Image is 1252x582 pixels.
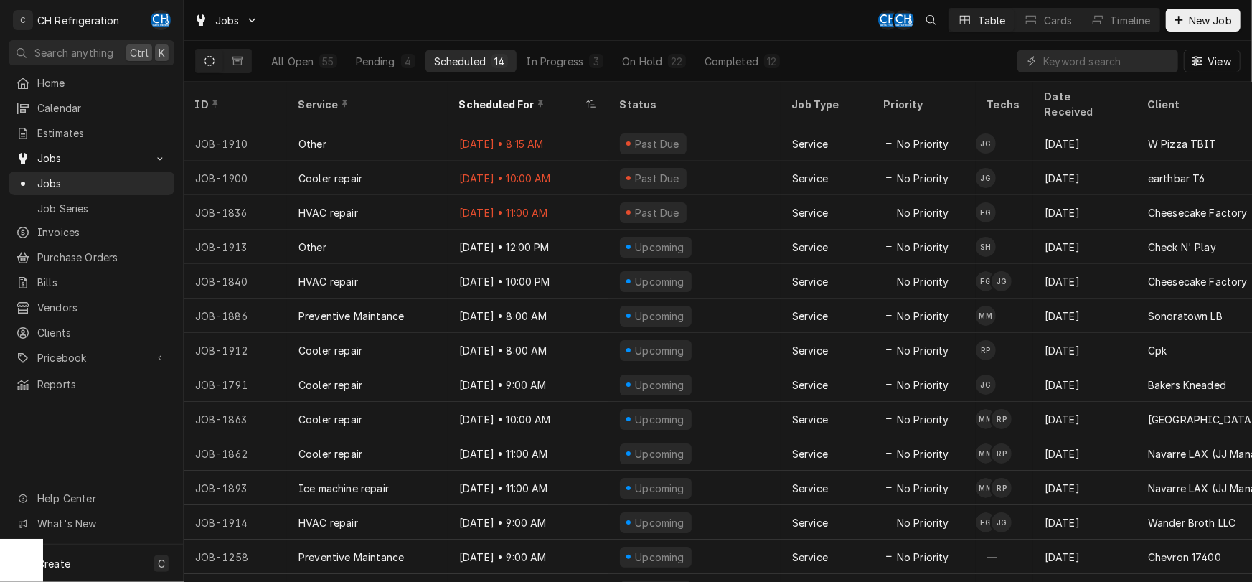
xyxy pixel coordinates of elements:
[884,97,961,112] div: Priority
[1033,333,1136,367] div: [DATE]
[792,343,828,358] div: Service
[976,478,996,498] div: MM
[634,205,682,220] div: Past Due
[184,540,287,574] div: JOB-1258
[976,340,996,360] div: RP
[897,240,949,255] span: No Priority
[494,54,504,69] div: 14
[634,446,687,461] div: Upcoming
[1033,471,1136,505] div: [DATE]
[1033,540,1136,574] div: [DATE]
[9,71,174,95] a: Home
[894,10,914,30] div: Chris Hiraga's Avatar
[184,333,287,367] div: JOB-1912
[37,201,167,216] span: Job Series
[894,10,914,30] div: CH
[1205,54,1234,69] span: View
[1148,171,1205,186] div: earthbar T6
[897,515,949,530] span: No Priority
[976,512,996,532] div: FG
[1045,89,1122,119] div: Date Received
[184,230,287,264] div: JOB-1913
[298,481,389,496] div: Ice machine repair
[992,443,1012,464] div: RP
[992,409,1012,429] div: RP
[37,275,167,290] span: Bills
[184,195,287,230] div: JOB-1836
[1033,367,1136,402] div: [DATE]
[9,96,174,120] a: Calendar
[897,274,949,289] span: No Priority
[634,171,682,186] div: Past Due
[448,230,608,264] div: [DATE] • 12:00 PM
[792,205,828,220] div: Service
[1148,274,1248,289] div: Cheesecake Factory
[298,309,404,324] div: Preventive Maintance
[37,126,167,141] span: Estimates
[37,300,167,315] span: Vendors
[792,515,828,530] div: Service
[448,333,608,367] div: [DATE] • 8:00 AM
[37,558,70,570] span: Create
[976,409,996,429] div: MM
[792,481,828,496] div: Service
[792,412,828,427] div: Service
[448,126,608,161] div: [DATE] • 8:15 AM
[897,309,949,324] span: No Priority
[448,264,608,299] div: [DATE] • 10:00 PM
[37,516,166,531] span: What's New
[9,121,174,145] a: Estimates
[448,161,608,195] div: [DATE] • 10:00 AM
[992,512,1012,532] div: Josh Galindo's Avatar
[1148,309,1223,324] div: Sonoratown LB
[792,550,828,565] div: Service
[634,412,687,427] div: Upcoming
[792,97,861,112] div: Job Type
[767,54,776,69] div: 12
[792,171,828,186] div: Service
[792,240,828,255] div: Service
[1033,402,1136,436] div: [DATE]
[298,240,326,255] div: Other
[9,346,174,370] a: Go to Pricebook
[1033,230,1136,264] div: [DATE]
[1184,50,1241,72] button: View
[448,471,608,505] div: [DATE] • 11:00 AM
[897,205,949,220] span: No Priority
[448,505,608,540] div: [DATE] • 9:00 AM
[37,75,167,90] span: Home
[215,13,240,28] span: Jobs
[298,274,358,289] div: HVAC repair
[9,372,174,396] a: Reports
[976,306,996,326] div: MM
[9,487,174,510] a: Go to Help Center
[976,478,996,498] div: Moises Melena's Avatar
[37,176,167,191] span: Jobs
[37,491,166,506] span: Help Center
[622,54,662,69] div: On Hold
[634,481,687,496] div: Upcoming
[298,412,362,427] div: Cooler repair
[37,100,167,116] span: Calendar
[298,515,358,530] div: HVAC repair
[298,377,362,393] div: Cooler repair
[9,245,174,269] a: Purchase Orders
[634,274,687,289] div: Upcoming
[792,309,828,324] div: Service
[13,10,33,30] div: C
[151,10,171,30] div: CH
[1033,126,1136,161] div: [DATE]
[978,13,1006,28] div: Table
[184,436,287,471] div: JOB-1862
[195,97,273,112] div: ID
[878,10,898,30] div: CH
[448,540,608,574] div: [DATE] • 9:00 AM
[976,133,996,154] div: Josh Galindo's Avatar
[897,136,949,151] span: No Priority
[184,264,287,299] div: JOB-1840
[897,446,949,461] span: No Priority
[130,45,149,60] span: Ctrl
[976,375,996,395] div: JG
[634,377,687,393] div: Upcoming
[992,271,1012,291] div: JG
